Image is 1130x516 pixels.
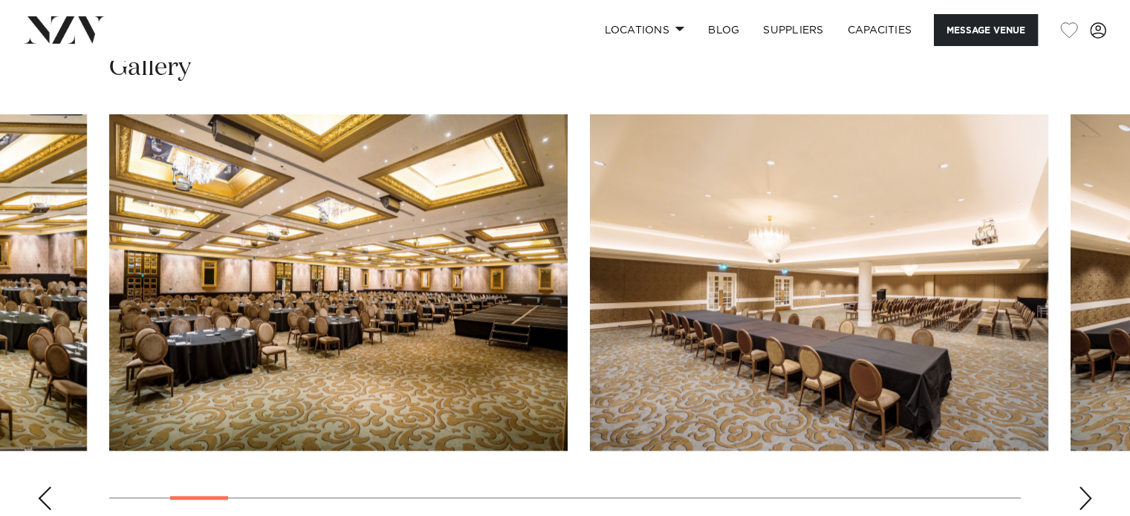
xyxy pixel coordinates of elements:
[590,114,1048,451] swiper-slide: 4 / 30
[696,14,751,46] a: BLOG
[109,51,191,85] h2: Gallery
[751,14,835,46] a: SUPPLIERS
[109,114,568,451] swiper-slide: 3 / 30
[836,14,924,46] a: Capacities
[592,14,696,46] a: Locations
[934,14,1038,46] button: Message Venue
[24,16,105,43] img: nzv-logo.png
